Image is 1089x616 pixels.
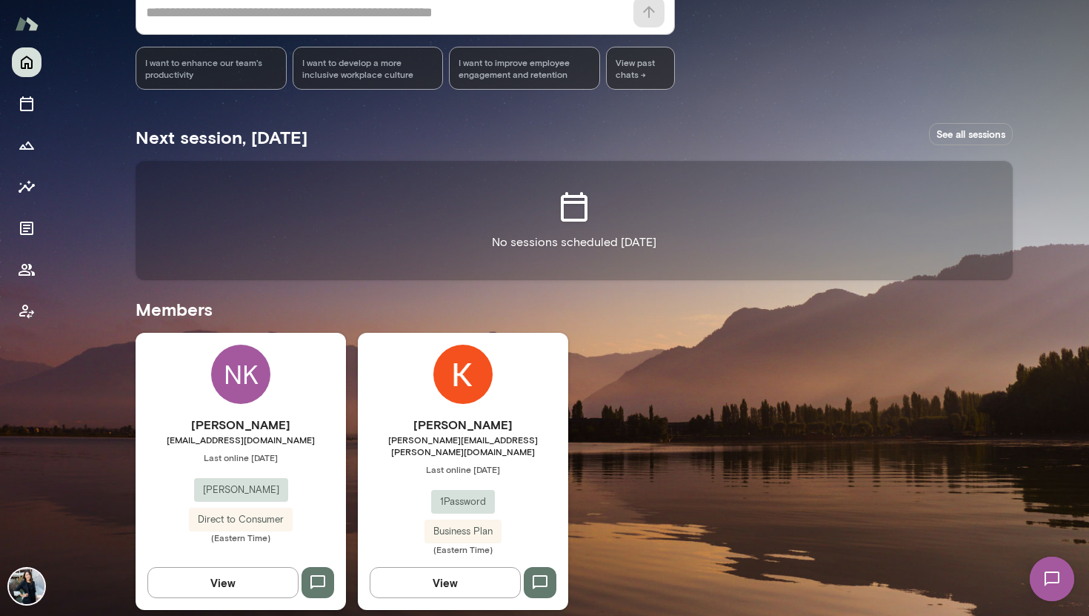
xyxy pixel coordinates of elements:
span: I want to improve employee engagement and retention [459,56,590,80]
button: Documents [12,213,41,243]
h5: Members [136,297,1013,321]
div: NK [211,345,270,404]
span: Last online [DATE] [358,463,568,475]
span: 1Password [431,494,495,509]
button: Home [12,47,41,77]
img: Allyson Tom [9,569,44,604]
span: Direct to Consumer [189,512,293,527]
img: Kelly Calheiros [433,345,493,404]
button: Client app [12,297,41,326]
span: Business Plan [424,524,502,539]
h6: [PERSON_NAME] [358,416,568,434]
button: Growth Plan [12,130,41,160]
h6: [PERSON_NAME] [136,416,346,434]
span: [EMAIL_ADDRESS][DOMAIN_NAME] [136,434,346,446]
button: Sessions [12,89,41,119]
span: (Eastern Time) [136,531,346,543]
p: No sessions scheduled [DATE] [492,234,656,251]
img: Mento [15,10,39,38]
span: [PERSON_NAME][EMAIL_ADDRESS][PERSON_NAME][DOMAIN_NAME] [358,434,568,457]
button: Members [12,255,41,285]
span: (Eastern Time) [358,543,568,555]
button: View [147,567,299,598]
span: Last online [DATE] [136,451,346,463]
span: I want to develop a more inclusive workplace culture [302,56,434,80]
div: I want to improve employee engagement and retention [449,47,600,90]
div: I want to enhance our team's productivity [136,47,287,90]
span: I want to enhance our team's productivity [145,56,277,80]
span: View past chats -> [606,47,675,90]
span: [PERSON_NAME] [194,483,288,497]
div: I want to develop a more inclusive workplace culture [293,47,444,90]
a: See all sessions [929,123,1013,146]
button: View [370,567,521,598]
h5: Next session, [DATE] [136,125,307,149]
button: Insights [12,172,41,202]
